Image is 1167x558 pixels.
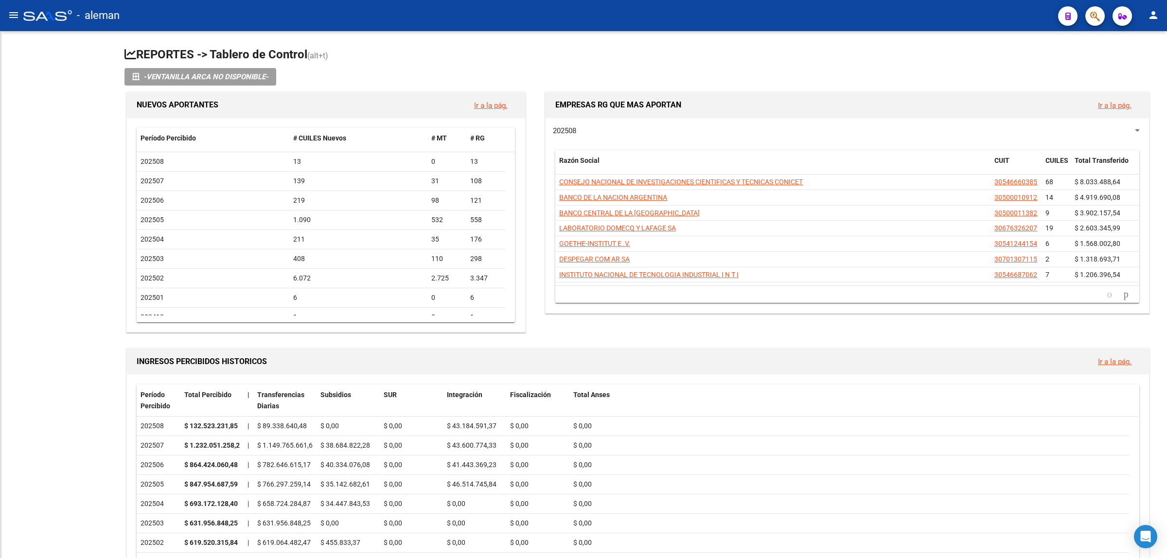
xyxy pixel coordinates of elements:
[141,196,164,204] span: 202506
[559,157,600,164] span: Razón Social
[257,539,311,546] span: $ 619.064.482,47
[184,422,238,430] strong: $ 132.523.231,85
[320,391,351,399] span: Subsidios
[1071,150,1139,182] datatable-header-cell: Total Transferido
[559,271,739,279] span: INSTITUTO NACIONAL DE TECNOLOGIA INDUSTRIAL I N T I
[1075,157,1129,164] span: Total Transferido
[994,178,1037,186] span: 30546660385
[293,156,424,167] div: 13
[470,292,501,303] div: 6
[141,498,177,509] div: 202504
[293,292,424,303] div: 6
[244,384,253,417] datatable-header-cell: |
[470,214,501,226] div: 558
[510,480,529,488] span: $ 0,00
[248,500,249,507] span: |
[553,126,576,135] span: 202508
[573,519,592,527] span: $ 0,00
[447,519,465,527] span: $ 0,00
[1103,289,1116,300] a: go to previous page
[994,224,1037,232] span: 30676326207
[384,461,402,469] span: $ 0,00
[431,134,447,142] span: # MT
[1075,271,1120,279] span: $ 1.206.396,54
[431,273,462,284] div: 2.725
[1045,193,1053,201] span: 14
[573,441,592,449] span: $ 0,00
[384,422,402,430] span: $ 0,00
[555,150,990,182] datatable-header-cell: Razón Social
[248,480,249,488] span: |
[447,480,496,488] span: $ 46.514.745,84
[990,150,1042,182] datatable-header-cell: CUIT
[293,214,424,226] div: 1.090
[573,500,592,507] span: $ 0,00
[1119,289,1133,300] a: go to next page
[559,193,667,201] span: BANCO DE LA NACION ARGENTINA
[248,441,249,449] span: |
[510,441,529,449] span: $ 0,00
[1045,224,1053,232] span: 19
[307,51,328,60] span: (alt+t)
[320,422,339,430] span: $ 0,00
[573,391,610,399] span: Total Anses
[1045,240,1049,247] span: 6
[293,175,424,187] div: 139
[293,234,424,245] div: 211
[431,156,462,167] div: 0
[1098,357,1132,366] a: Ir a la pág.
[431,292,462,303] div: 0
[380,384,443,417] datatable-header-cell: SUR
[1090,352,1139,370] button: Ir a la pág.
[257,480,311,488] span: $ 766.297.259,14
[384,391,397,399] span: SUR
[447,539,465,546] span: $ 0,00
[466,96,515,114] button: Ir a la pág.
[573,422,592,430] span: $ 0,00
[1075,240,1120,247] span: $ 1.568.002,80
[77,5,120,26] span: - aleman
[470,175,501,187] div: 108
[431,312,462,323] div: 0
[141,216,164,224] span: 202505
[447,500,465,507] span: $ 0,00
[180,384,244,417] datatable-header-cell: Total Percibido
[141,537,177,548] div: 202502
[1148,9,1159,21] mat-icon: person
[248,461,249,469] span: |
[510,391,551,399] span: Fiscalización
[506,384,569,417] datatable-header-cell: Fiscalización
[184,539,238,546] strong: $ 619.520.315,84
[510,500,529,507] span: $ 0,00
[559,255,630,263] span: DESPEGAR COM AR SA
[248,539,249,546] span: |
[141,459,177,471] div: 202506
[320,519,339,527] span: $ 0,00
[141,294,164,301] span: 202501
[510,422,529,430] span: $ 0,00
[470,195,501,206] div: 121
[184,500,238,507] strong: $ 693.172.128,40
[141,177,164,185] span: 202507
[1075,255,1120,263] span: $ 1.318.693,71
[431,253,462,264] div: 110
[470,134,485,142] span: # RG
[143,68,268,86] i: -VENTANILLA ARCA NO DISPONIBLE-
[1045,157,1068,164] span: CUILES
[559,178,803,186] span: CONSEJO NACIONAL DE INVESTIGACIONES CIENTIFICAS Y TECNICAS CONICET
[384,519,402,527] span: $ 0,00
[994,209,1037,217] span: 30500011382
[137,357,267,366] span: INGRESOS PERCIBIDOS HISTORICOS
[320,539,360,546] span: $ 455.833,37
[141,440,177,451] div: 202507
[320,441,370,449] span: $ 38.684.822,28
[447,422,496,430] span: $ 43.184.591,37
[994,193,1037,201] span: 30500010912
[1045,209,1049,217] span: 9
[141,479,177,490] div: 202505
[257,461,311,469] span: $ 782.646.615,17
[124,68,276,86] button: -VENTANILLA ARCA NO DISPONIBLE-
[510,519,529,527] span: $ 0,00
[8,9,19,21] mat-icon: menu
[141,420,177,432] div: 202508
